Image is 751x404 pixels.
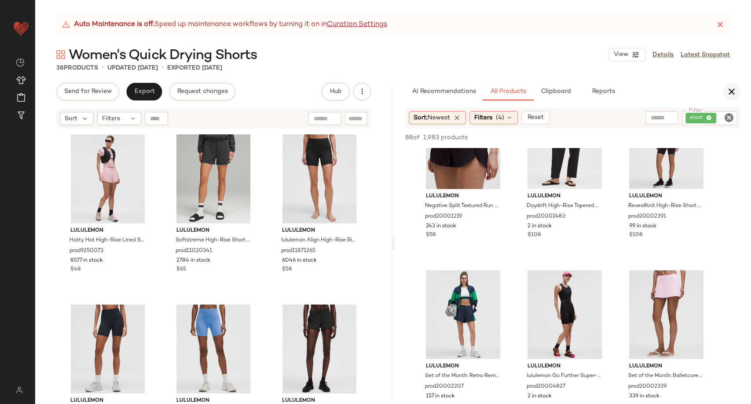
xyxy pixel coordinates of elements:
span: 99 in stock [629,222,656,230]
span: • [102,63,104,73]
span: prod20002339 [628,383,667,391]
img: svg%3e [16,58,25,67]
button: Export [126,83,162,100]
span: prod11020341 [176,247,212,255]
span: lululemon [282,227,356,235]
span: Reports [591,88,615,95]
i: Clear Filter [724,112,734,123]
span: $58 [282,266,292,274]
span: 339 in stock [629,393,659,400]
span: 88 of [405,133,420,142]
span: prod20004827 [527,383,565,391]
span: 1,983 products [423,133,468,142]
img: svg%3e [56,50,65,59]
img: svg%3e [11,386,28,393]
span: Request changes [177,88,228,95]
span: $58 [426,231,436,239]
div: Speed up maintenance workflows by turning it on in [62,19,387,30]
span: • [161,63,164,73]
span: Hotty Hot High-Rise Lined Short 4" [70,237,144,245]
button: Hub [322,83,350,100]
img: LW7DR9S_0001_1 [520,270,609,359]
span: Negative Split Textured Run Short 2.5" [425,202,499,210]
span: lululemon Go Further Super-High-Rise Race Short 7" [527,372,601,380]
img: LW7DG1S_071576_1 [419,270,507,359]
span: 157 in stock [426,393,455,400]
img: heart_red.DM2ytmEG.svg [12,19,30,37]
span: Set of the Month: Balletcore Nulu Bow-Detail Mini Skirt [628,372,703,380]
span: prod20002207 [425,383,464,391]
span: prod20002391 [628,213,666,221]
img: LW7CPPS_031382_1 [63,304,152,393]
span: lululemon Align High-Rise Ribbed Short 6" [281,237,355,245]
span: Clipboard [540,88,571,95]
p: updated [DATE] [107,63,158,73]
span: lululemon [629,363,703,371]
span: RevealKnit High-Rise Short 8" SLNSH Collection [628,202,703,210]
img: LW8AOWS_070105_1 [622,270,711,359]
span: Newest [428,115,450,121]
button: Request changes [169,83,235,100]
span: 8577 in stock [70,257,103,265]
span: Set of the Month: Retro Remix Nylon High-Rise Short 5" [425,372,499,380]
img: LW7DCNS_035486_1 [63,134,152,223]
span: lululemon [426,193,500,200]
span: 38 [56,65,64,71]
span: prod9250073 [70,247,103,255]
img: LW7DJYS_0001_1 [275,134,363,223]
span: View [613,51,628,58]
button: Reset [521,111,550,124]
span: lululemon [528,193,602,200]
span: Softstreme High-Rise Short 4" [176,237,250,245]
span: Sort [65,114,77,123]
p: Exported [DATE] [167,63,222,73]
span: Daydrift High-Rise Tapered Pant Short [527,202,601,210]
span: Reset [527,114,544,121]
span: Hub [329,88,341,95]
span: lululemon [528,363,602,371]
span: Women's Quick Drying Shorts [69,47,257,64]
span: $65 [176,266,186,274]
a: Curation Settings [327,19,387,30]
a: Details [652,50,674,59]
img: LW7DDJS_0001_1 [169,134,258,223]
span: 2 in stock [528,222,552,230]
span: All Products [490,88,526,95]
span: 243 in stock [426,222,456,230]
img: LW7DE5S_0001_1 [275,304,363,393]
span: $48 [70,266,81,274]
span: 6046 in stock [282,257,317,265]
span: lululemon [176,227,251,235]
a: Latest Snapshot [681,50,730,59]
img: LW7BFRS_025461_1 [169,304,258,393]
span: Filters [474,113,492,122]
button: View [608,48,645,61]
button: Send for Review [56,83,119,100]
span: Sort: [414,113,450,122]
span: short [690,114,707,122]
span: (4) [496,113,504,122]
span: prod11871265 [281,247,315,255]
span: Filters [102,114,120,123]
span: prod20002483 [527,213,565,221]
span: lululemon [426,363,500,371]
strong: Auto Maintenance is off. [74,19,154,30]
span: 2784 in stock [176,257,210,265]
span: Send for Review [64,88,112,95]
span: lululemon [629,193,703,200]
span: $108 [528,231,541,239]
span: lululemon [70,227,145,235]
div: Products [56,63,98,73]
span: AI Recommendations [411,88,476,95]
span: $108 [629,231,642,239]
span: Export [134,88,154,95]
span: 2 in stock [528,393,552,400]
span: prod20001219 [425,213,462,221]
